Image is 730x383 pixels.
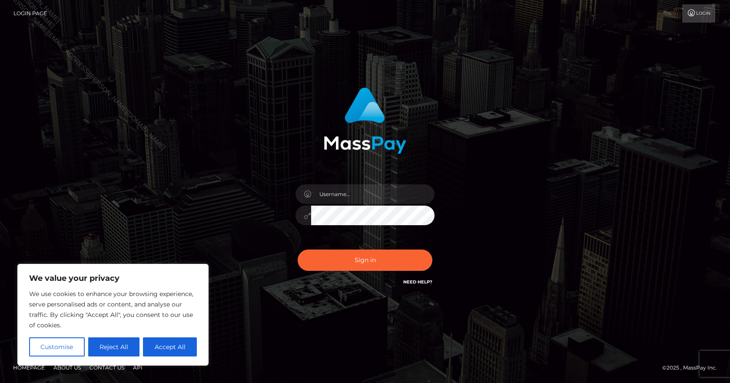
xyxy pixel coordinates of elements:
div: © 2025 , MassPay Inc. [662,363,723,373]
button: Sign in [298,250,432,271]
p: We value your privacy [29,273,197,283]
a: Login Page [13,4,47,23]
a: Homepage [10,361,48,374]
button: Reject All [88,337,140,356]
a: API [129,361,146,374]
p: We use cookies to enhance your browsing experience, serve personalised ads or content, and analys... [29,289,197,330]
a: Need Help? [403,279,432,285]
button: Accept All [143,337,197,356]
img: MassPay Login [324,87,406,154]
div: We value your privacy [17,264,209,366]
a: Login [682,4,715,23]
button: Customise [29,337,85,356]
a: Contact Us [86,361,128,374]
a: About Us [50,361,84,374]
input: Username... [311,184,435,204]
